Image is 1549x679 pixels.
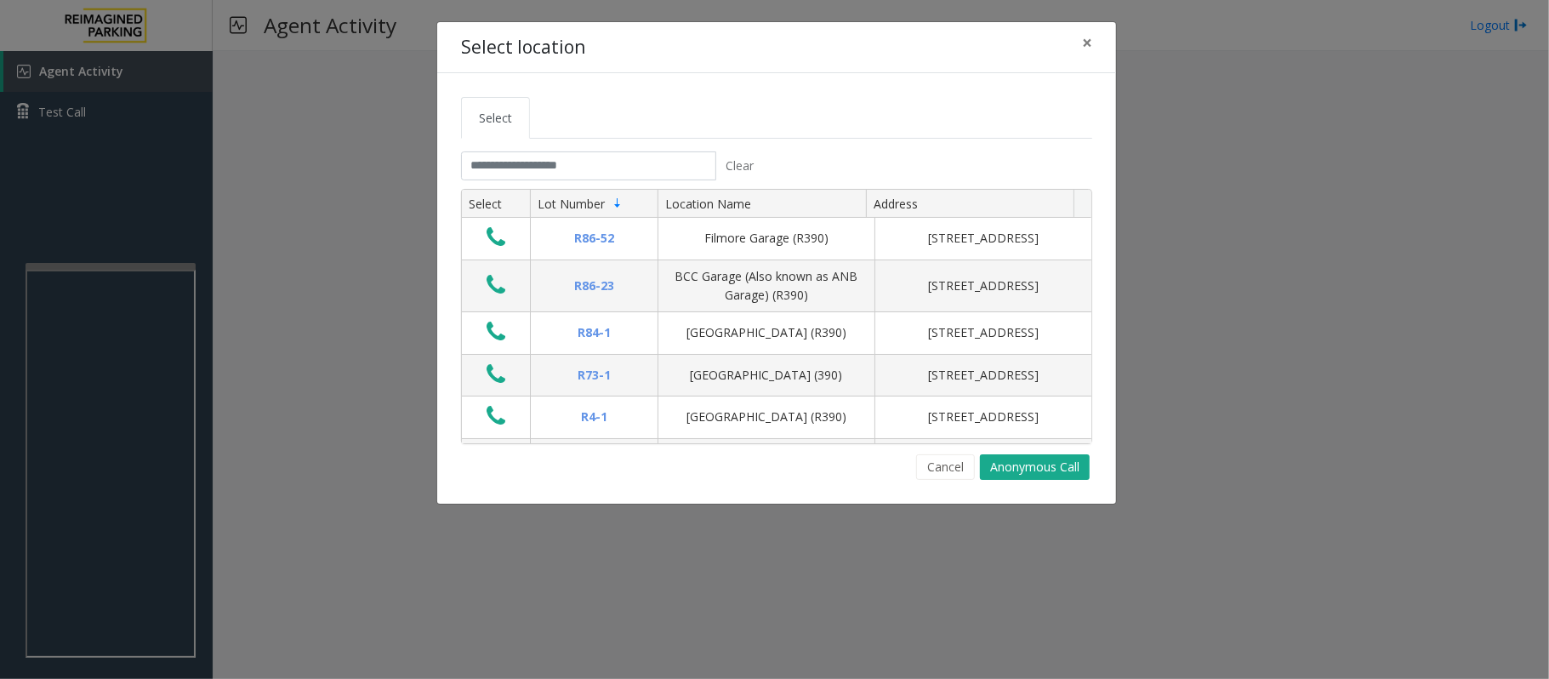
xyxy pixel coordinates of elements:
[462,190,1091,443] div: Data table
[541,323,647,342] div: R84-1
[479,110,512,126] span: Select
[461,34,585,61] h4: Select location
[665,196,751,212] span: Location Name
[669,323,864,342] div: [GEOGRAPHIC_DATA] (R390)
[541,366,647,385] div: R73-1
[461,97,1092,139] ul: Tabs
[1070,22,1104,64] button: Close
[669,366,864,385] div: [GEOGRAPHIC_DATA] (390)
[916,454,975,480] button: Cancel
[886,323,1081,342] div: [STREET_ADDRESS]
[1082,31,1092,54] span: ×
[886,277,1081,295] div: [STREET_ADDRESS]
[611,197,624,210] span: Sortable
[462,190,530,219] th: Select
[541,229,647,248] div: R86-52
[886,408,1081,426] div: [STREET_ADDRESS]
[980,454,1090,480] button: Anonymous Call
[716,151,764,180] button: Clear
[538,196,605,212] span: Lot Number
[541,277,647,295] div: R86-23
[541,408,647,426] div: R4-1
[669,408,864,426] div: [GEOGRAPHIC_DATA] (R390)
[669,267,864,305] div: BCC Garage (Also known as ANB Garage) (R390)
[669,229,864,248] div: Filmore Garage (R390)
[886,366,1081,385] div: [STREET_ADDRESS]
[874,196,918,212] span: Address
[886,229,1081,248] div: [STREET_ADDRESS]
